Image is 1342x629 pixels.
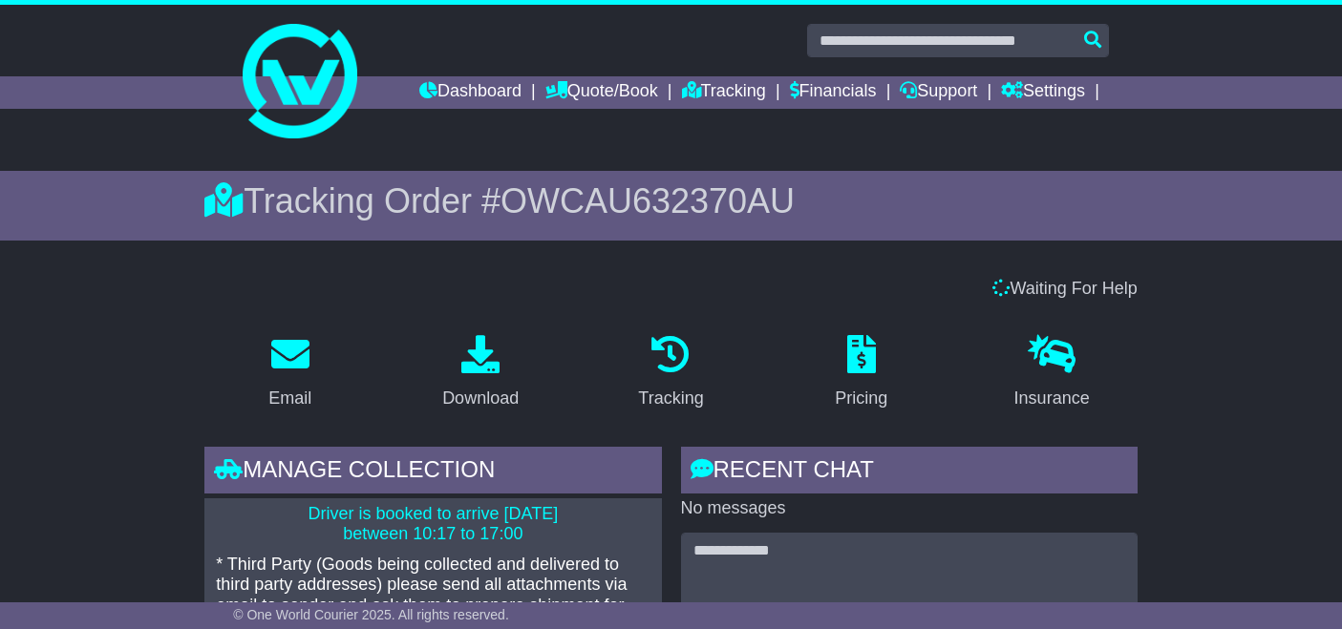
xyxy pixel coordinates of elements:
[545,76,658,109] a: Quote/Book
[1001,76,1085,109] a: Settings
[1002,328,1102,418] a: Insurance
[233,607,509,622] span: © One World Courier 2025. All rights reserved.
[256,328,324,418] a: Email
[638,386,703,411] div: Tracking
[900,76,977,109] a: Support
[501,181,795,220] span: OWCAU632370AU
[626,328,715,418] a: Tracking
[681,498,1138,519] p: No messages
[419,76,522,109] a: Dashboard
[1014,386,1090,411] div: Insurance
[268,386,311,411] div: Email
[442,386,519,411] div: Download
[430,328,531,418] a: Download
[822,328,900,418] a: Pricing
[204,447,661,498] div: Manage collection
[835,386,887,411] div: Pricing
[195,279,1147,300] div: Waiting For Help
[216,504,650,545] p: Driver is booked to arrive [DATE] between 10:17 to 17:00
[790,76,877,109] a: Financials
[682,76,766,109] a: Tracking
[681,447,1138,498] div: RECENT CHAT
[204,180,1138,221] div: Tracking Order #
